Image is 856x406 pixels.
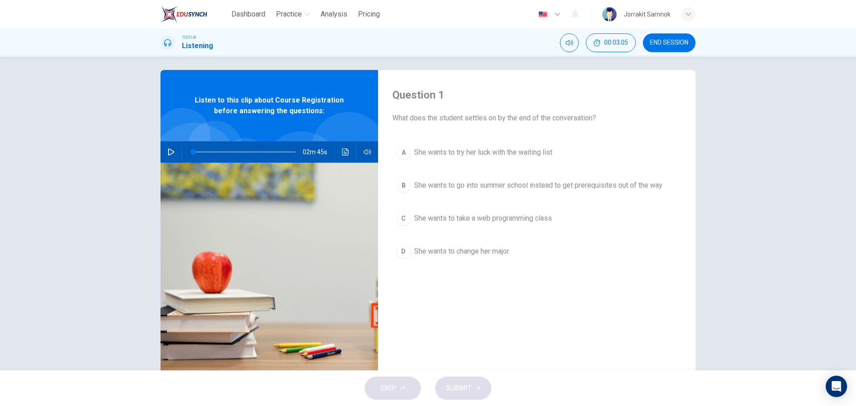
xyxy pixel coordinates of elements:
[396,145,411,160] div: A
[586,33,636,52] div: Hide
[276,9,302,20] span: Practice
[414,246,509,257] span: She wants to change her major
[160,5,207,23] img: EduSynch logo
[392,174,681,197] button: BShe wants to go into summer school instead to get prerequisites out of the way
[392,207,681,230] button: CShe wants to take a web programming class
[396,244,411,258] div: D
[354,6,383,22] button: Pricing
[392,88,681,102] h4: Question 1
[537,11,548,18] img: en
[414,180,663,191] span: She wants to go into summer school instead to get prerequisites out of the way
[414,147,552,158] span: She wants to try her luck with the waiting list
[189,95,349,116] span: Listen to this clip about Course Registration before answering the questions:
[272,6,313,22] button: Practice
[338,141,353,163] button: Click to see the audio transcription
[392,141,681,164] button: AShe wants to try her luck with the waiting list
[624,9,671,20] div: Jorrakit Sarnnok
[392,240,681,262] button: DShe wants to change her major
[321,9,347,20] span: Analysis
[303,141,334,163] span: 02m 45s
[160,5,228,23] a: EduSynch logo
[604,39,628,46] span: 00:03:05
[560,33,579,52] div: Mute
[643,33,695,52] button: END SESSION
[586,33,636,52] button: 00:03:05
[160,163,378,380] img: Listen to this clip about Course Registration before answering the questions:
[358,9,380,20] span: Pricing
[650,39,688,46] span: END SESSION
[826,376,847,397] div: Open Intercom Messenger
[182,41,213,51] h1: Listening
[182,34,196,41] span: TOEFL®
[396,178,411,193] div: B
[602,7,617,21] img: Profile picture
[392,113,681,123] span: What does the student settles on by the end of the conversation?
[396,211,411,226] div: C
[231,9,265,20] span: Dashboard
[228,6,269,22] button: Dashboard
[317,6,351,22] button: Analysis
[414,213,552,224] span: She wants to take a web programming class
